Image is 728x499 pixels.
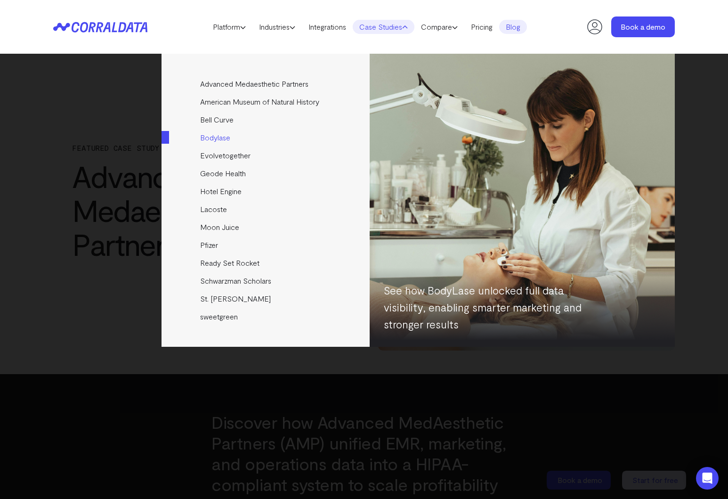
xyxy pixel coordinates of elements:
[162,254,371,272] a: Ready Set Rocket
[162,200,371,218] a: Lacoste
[162,236,371,254] a: Pfizer
[353,20,414,34] a: Case Studies
[162,290,371,308] a: St. [PERSON_NAME]
[384,282,596,333] p: See how BodyLase unlocked full data visibility, enabling smarter marketing and stronger results
[162,218,371,236] a: Moon Juice
[162,129,371,147] a: Bodylase
[206,20,252,34] a: Platform
[162,164,371,182] a: Geode Health
[162,147,371,164] a: Evolvetogether
[611,16,675,37] a: Book a demo
[162,93,371,111] a: American Museum of Natural History
[696,467,719,490] div: Open Intercom Messenger
[162,272,371,290] a: Schwarzman Scholars
[302,20,353,34] a: Integrations
[162,111,371,129] a: Bell Curve
[162,182,371,200] a: Hotel Engine
[162,308,371,326] a: sweetgreen
[252,20,302,34] a: Industries
[464,20,499,34] a: Pricing
[414,20,464,34] a: Compare
[162,75,371,93] a: Advanced Medaesthetic Partners
[499,20,527,34] a: Blog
